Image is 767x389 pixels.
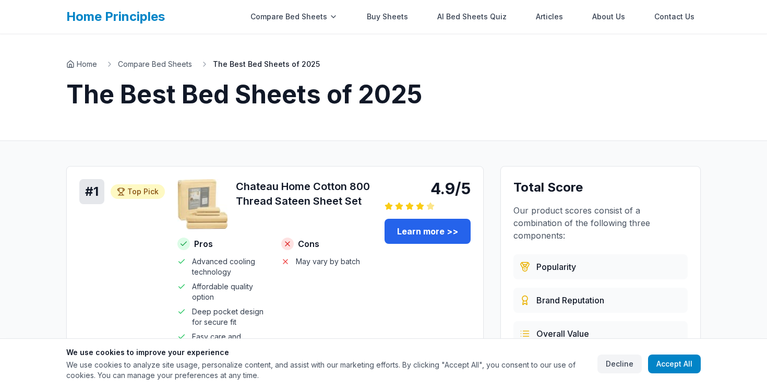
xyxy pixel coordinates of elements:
[648,355,701,373] button: Accept All
[385,179,471,198] div: 4.9/5
[66,9,165,24] a: Home Principles
[79,179,104,204] div: # 1
[213,59,320,69] span: The Best Bed Sheets of 2025
[513,204,688,242] p: Our product scores consist of a combination of the following three components:
[118,59,192,69] a: Compare Bed Sheets
[192,256,269,277] span: Advanced cooling technology
[597,355,642,373] button: Decline
[536,294,604,307] span: Brand Reputation
[536,261,576,273] span: Popularity
[127,186,159,197] span: Top Pick
[177,238,269,250] h4: Pros
[281,238,373,250] h4: Cons
[192,307,269,327] span: Deep pocket design for secure fit
[66,59,97,69] a: Home
[648,6,701,27] a: Contact Us
[244,6,344,27] div: Compare Bed Sheets
[66,59,701,69] nav: Breadcrumb
[361,6,414,27] a: Buy Sheets
[236,179,372,208] h3: Chateau Home Cotton 800 Thread Sateen Sheet Set
[66,347,589,358] h3: We use cookies to improve your experience
[513,254,688,279] div: Based on customer reviews, ratings, and sales data
[192,332,269,352] span: Easy care and machine washable
[296,256,360,267] span: May vary by batch
[513,321,688,346] div: Combines price, quality, durability, and customer satisfaction
[177,179,227,229] img: Chateau Home Cotton 800 Thread Sateen Sheet Set - Cotton product image
[513,179,688,196] h3: Total Score
[385,219,471,244] a: Learn more >>
[66,360,589,381] p: We use cookies to analyze site usage, personalize content, and assist with our marketing efforts....
[192,281,269,302] span: Affordable quality option
[536,327,589,340] span: Overall Value
[513,288,688,313] div: Evaluated from brand history, quality standards, and market presence
[66,82,701,107] h1: The Best Bed Sheets of 2025
[431,6,513,27] a: AI Bed Sheets Quiz
[586,6,631,27] a: About Us
[530,6,569,27] a: Articles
